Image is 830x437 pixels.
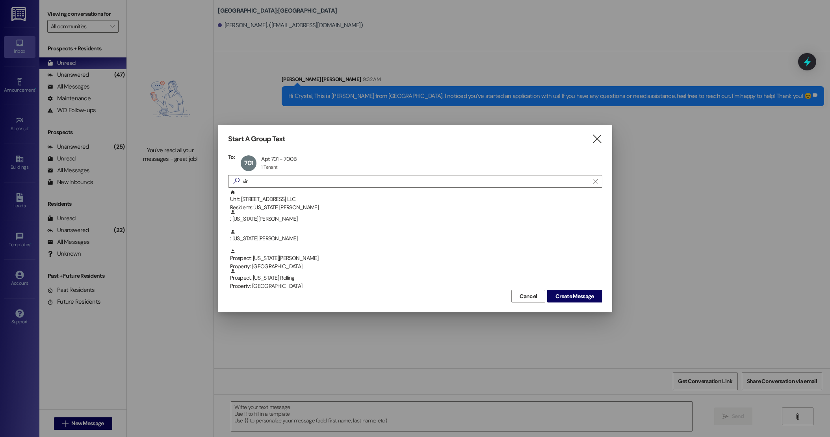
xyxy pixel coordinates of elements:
button: Create Message [547,290,602,302]
span: Create Message [555,292,594,301]
span: 701 [244,159,254,167]
div: Unit: [STREET_ADDRESS] LLC [230,190,602,212]
div: Prospect: [US_STATE] Rolling [230,268,602,291]
h3: Start A Group Text [228,135,286,144]
div: : [US_STATE][PERSON_NAME] [228,209,602,229]
h3: To: [228,153,235,160]
div: Property: [GEOGRAPHIC_DATA] [230,262,602,271]
input: Search for any contact or apartment [243,176,589,187]
div: Unit: [STREET_ADDRESS] LLCResidents:[US_STATE][PERSON_NAME] [228,190,602,209]
button: Cancel [511,290,545,302]
i:  [593,178,598,184]
div: : [US_STATE][PERSON_NAME] [230,209,602,223]
span: Cancel [520,292,537,301]
div: Prospect: [US_STATE] RollingProperty: [GEOGRAPHIC_DATA] [228,268,602,288]
div: : [US_STATE][PERSON_NAME] [228,229,602,249]
div: 1 Tenant [261,164,277,170]
i:  [592,135,602,143]
div: Property: [GEOGRAPHIC_DATA] [230,282,602,290]
div: Prospect: [US_STATE][PERSON_NAME] [230,249,602,271]
div: Prospect: [US_STATE][PERSON_NAME]Property: [GEOGRAPHIC_DATA] [228,249,602,268]
div: Apt 701 - 700B [261,155,296,162]
i:  [230,177,243,185]
button: Clear text [589,175,602,187]
div: Residents: [US_STATE][PERSON_NAME] [230,203,602,212]
div: : [US_STATE][PERSON_NAME] [230,229,602,243]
